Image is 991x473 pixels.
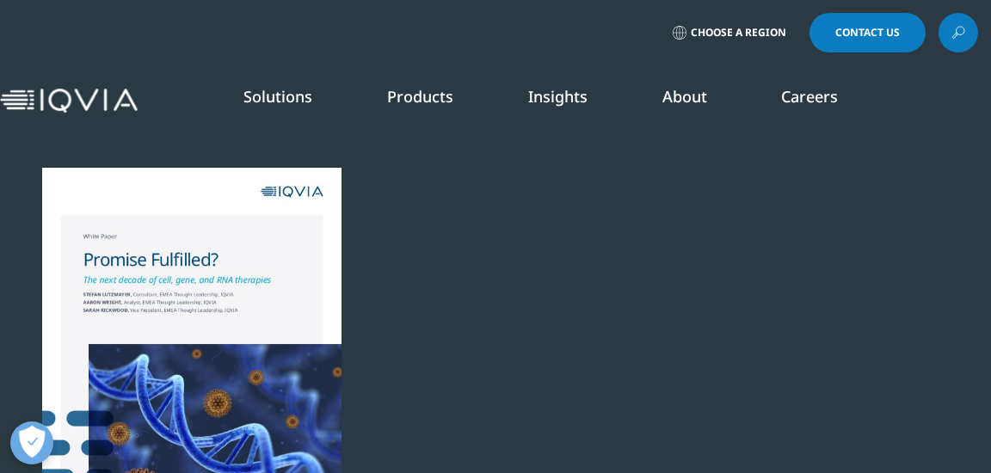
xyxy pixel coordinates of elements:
span: Choose a Region [691,26,786,40]
nav: Primary [145,60,991,141]
a: About [662,86,707,107]
a: Solutions [243,86,312,107]
a: Careers [781,86,838,107]
button: Open Preferences [10,421,53,464]
span: Contact Us [835,28,900,38]
a: Insights [528,86,588,107]
a: Products [387,86,453,107]
a: Contact Us [809,13,926,52]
